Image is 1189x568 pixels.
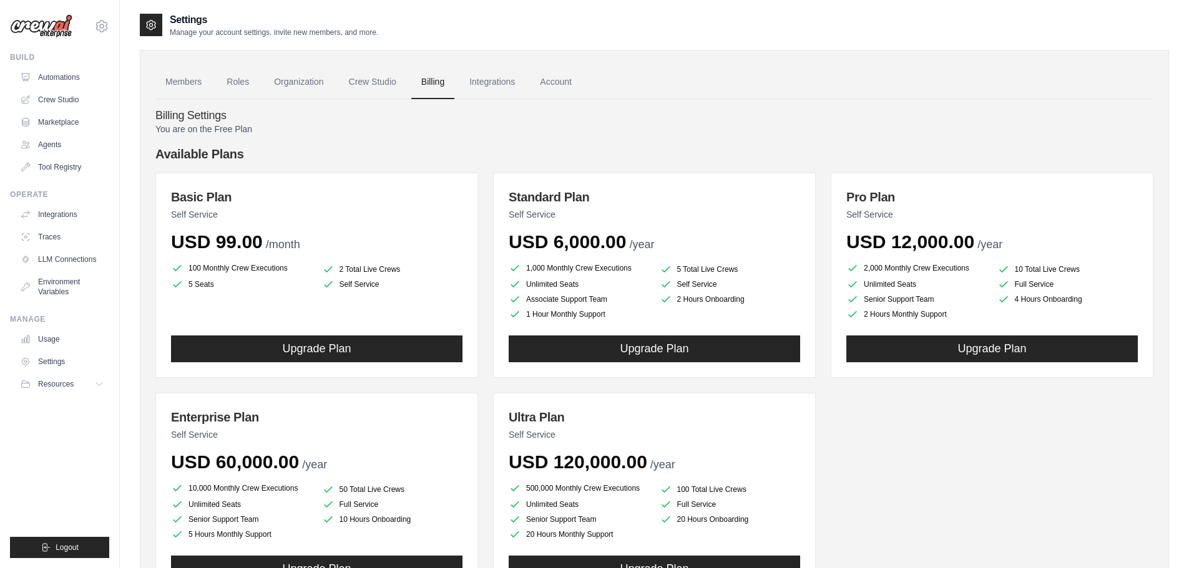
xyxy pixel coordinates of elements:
a: Agents [15,135,109,155]
li: 1 Hour Monthly Support [509,308,650,320]
button: Upgrade Plan [846,335,1138,362]
a: Organization [264,65,333,99]
a: LLM Connections [15,249,109,269]
p: Self Service [509,208,800,221]
h2: Settings [170,12,378,27]
li: 10,000 Monthly Crew Executions [171,481,312,496]
a: Integrations [459,65,525,99]
a: Marketplace [15,112,109,132]
div: Manage [10,314,109,324]
li: 1,000 Monthly Crew Executions [509,261,650,276]
a: Integrations [15,205,109,224]
li: 10 Total Live Crews [997,263,1138,276]
li: Full Service [660,498,801,511]
li: 5 Seats [171,278,312,291]
a: Environment Variables [15,272,109,302]
li: 50 Total Live Crews [322,483,463,496]
li: Unlimited Seats [171,498,312,511]
span: USD 60,000.00 [171,451,299,472]
a: Account [530,65,582,99]
a: Members [155,65,212,99]
img: Logo [10,14,72,38]
h3: Ultra Plan [509,408,800,426]
span: USD 6,000.00 [509,231,626,252]
h3: Standard Plan [509,188,800,206]
a: Billing [411,65,454,99]
li: 4 Hours Onboarding [997,293,1138,306]
span: Logout [56,542,79,552]
span: /year [977,238,1002,251]
p: You are on the Free Plan [155,123,1153,135]
a: Crew Studio [339,65,406,99]
li: Self Service [660,278,801,291]
button: Upgrade Plan [509,335,800,362]
span: /year [650,458,675,471]
li: Senior Support Team [509,513,650,526]
li: 100 Total Live Crews [660,483,801,496]
li: 100 Monthly Crew Executions [171,261,312,276]
li: 2 Hours Onboarding [660,293,801,306]
div: Build [10,52,109,62]
p: Self Service [509,428,800,441]
span: USD 99.00 [171,231,263,252]
li: Self Service [322,278,463,291]
button: Logout [10,537,109,558]
li: Unlimited Seats [509,498,650,511]
li: Full Service [322,498,463,511]
h3: Basic Plan [171,188,462,206]
li: Senior Support Team [171,513,312,526]
li: 10 Hours Onboarding [322,513,463,526]
li: 5 Total Live Crews [660,263,801,276]
h4: Billing Settings [155,109,1153,123]
li: 2 Total Live Crews [322,263,463,276]
li: 2,000 Monthly Crew Executions [846,261,987,276]
span: /month [266,238,300,251]
li: 20 Hours Monthly Support [509,528,650,541]
a: Crew Studio [15,90,109,110]
p: Self Service [846,208,1138,221]
div: Operate [10,190,109,200]
li: 500,000 Monthly Crew Executions [509,481,650,496]
a: Tool Registry [15,157,109,177]
a: Automations [15,67,109,87]
p: Self Service [171,428,462,441]
a: Settings [15,352,109,372]
li: Unlimited Seats [509,278,650,291]
span: USD 120,000.00 [509,451,647,472]
span: /year [629,238,654,251]
h3: Enterprise Plan [171,408,462,426]
li: Associate Support Team [509,293,650,306]
button: Resources [15,374,109,394]
button: Upgrade Plan [171,335,462,362]
li: 5 Hours Monthly Support [171,528,312,541]
h3: Pro Plan [846,188,1138,206]
li: 2 Hours Monthly Support [846,308,987,320]
li: Senior Support Team [846,293,987,306]
li: Full Service [997,278,1138,291]
li: 20 Hours Onboarding [660,513,801,526]
span: /year [302,458,327,471]
span: Resources [38,379,74,389]
a: Roles [217,65,259,99]
li: Unlimited Seats [846,278,987,291]
span: USD 12,000.00 [846,231,974,252]
p: Manage your account settings, invite new members, and more. [170,27,378,37]
a: Traces [15,227,109,247]
h4: Available Plans [155,145,1153,163]
p: Self Service [171,208,462,221]
a: Usage [15,329,109,349]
